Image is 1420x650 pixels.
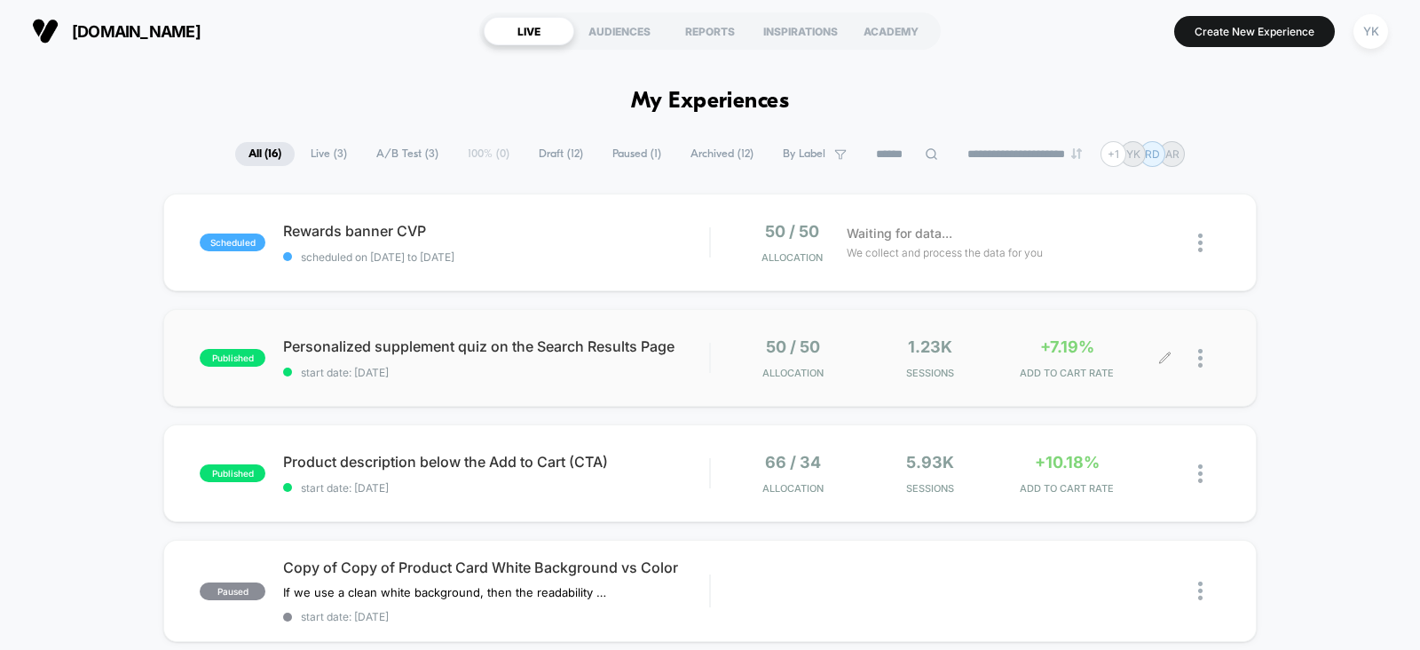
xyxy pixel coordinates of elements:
span: Product description below the Add to Cart (CTA) [283,453,709,471]
span: 5.93k [906,453,954,472]
span: All ( 16 ) [235,142,295,166]
button: [DOMAIN_NAME] [27,17,206,45]
span: Sessions [865,367,994,379]
span: start date: [DATE] [283,610,709,623]
span: 50 / 50 [765,222,819,241]
p: YK [1126,147,1140,161]
span: scheduled [200,234,265,251]
img: Visually logo [32,18,59,44]
div: LIVE [484,17,574,45]
span: Allocation [762,367,824,379]
span: published [200,349,265,367]
div: + 1 [1100,141,1126,167]
span: Sessions [865,482,994,495]
span: Paused ( 1 ) [599,142,674,166]
span: Allocation [762,482,824,495]
span: If we use a clean white background, then the readability of product packaging labels will improve... [283,585,612,599]
span: 66 / 34 [765,453,821,472]
div: INSPIRATIONS [755,17,846,45]
span: 1.23k [908,337,952,356]
span: ADD TO CART RATE [1003,367,1132,379]
div: AUDIENCES [574,17,665,45]
h1: My Experiences [631,89,790,115]
button: YK [1348,13,1393,50]
button: Create New Experience [1174,16,1335,47]
span: A/B Test ( 3 ) [363,142,452,166]
span: start date: [DATE] [283,366,709,379]
span: scheduled on [DATE] to [DATE] [283,250,709,264]
img: end [1071,148,1082,159]
p: RD [1145,147,1160,161]
span: start date: [DATE] [283,481,709,495]
img: close [1198,464,1203,483]
span: Draft ( 12 ) [525,142,596,166]
span: Copy of Copy of Product Card White Background vs Color [283,559,709,576]
span: Waiting for data... [847,224,952,243]
div: REPORTS [665,17,755,45]
span: We collect and process the data for you [847,244,1043,261]
span: Allocation [761,251,823,264]
span: +7.19% [1040,337,1094,356]
div: YK [1353,14,1388,49]
span: Archived ( 12 ) [677,142,767,166]
span: published [200,464,265,482]
img: close [1198,582,1203,600]
img: close [1198,349,1203,368]
span: +10.18% [1035,453,1100,472]
span: Rewards banner CVP [283,222,709,240]
span: 50 / 50 [766,337,820,356]
div: ACADEMY [846,17,936,45]
span: [DOMAIN_NAME] [72,22,201,41]
span: Live ( 3 ) [297,142,360,166]
span: ADD TO CART RATE [1003,482,1132,495]
p: AR [1165,147,1179,161]
img: close [1198,234,1203,252]
span: paused [200,583,265,600]
span: Personalized supplement quiz on the Search Results Page [283,337,709,355]
span: By Label [783,147,825,161]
